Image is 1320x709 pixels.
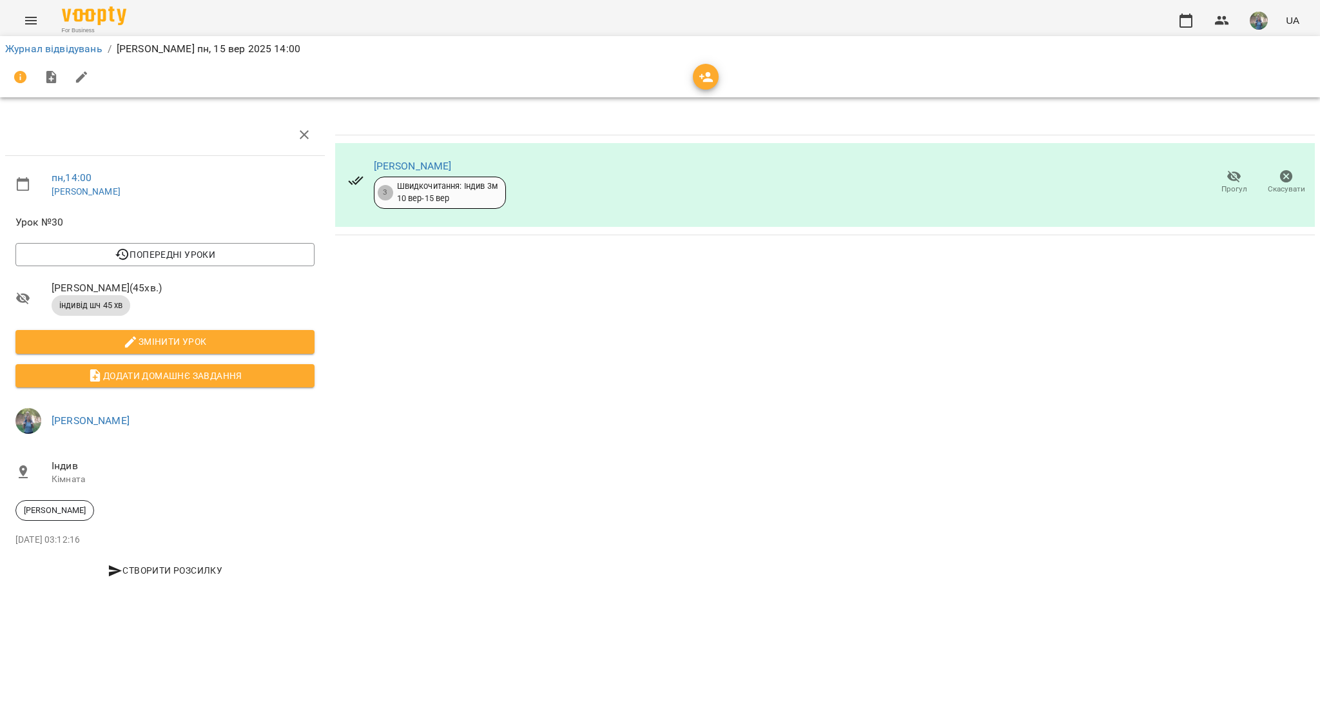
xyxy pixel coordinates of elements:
img: Voopty Logo [62,6,126,25]
span: [PERSON_NAME] ( 45 хв. ) [52,280,315,296]
a: пн , 14:00 [52,171,92,184]
span: Попередні уроки [26,247,304,262]
img: de1e453bb906a7b44fa35c1e57b3518e.jpg [15,408,41,434]
span: For Business [62,26,126,35]
span: Індив [52,458,315,474]
span: [PERSON_NAME] [16,505,93,516]
button: Попередні уроки [15,243,315,266]
li: / [108,41,112,57]
span: Прогул [1221,184,1247,195]
img: de1e453bb906a7b44fa35c1e57b3518e.jpg [1250,12,1268,30]
span: Створити розсилку [21,563,309,578]
span: Скасувати [1268,184,1305,195]
div: 3 [378,185,393,200]
a: [PERSON_NAME] [52,186,121,197]
div: [PERSON_NAME] [15,500,94,521]
button: Створити розсилку [15,559,315,582]
span: Додати домашнє завдання [26,368,304,384]
a: Журнал відвідувань [5,43,102,55]
button: Скасувати [1260,164,1312,200]
button: UA [1281,8,1305,32]
p: [PERSON_NAME] пн, 15 вер 2025 14:00 [117,41,300,57]
button: Menu [15,5,46,36]
button: Додати домашнє завдання [15,364,315,387]
nav: breadcrumb [5,41,1315,57]
div: Швидкочитання: Індив 3м 10 вер - 15 вер [397,180,498,204]
span: індивід шч 45 хв [52,300,130,311]
p: [DATE] 03:12:16 [15,534,315,547]
span: Урок №30 [15,215,315,230]
button: Прогул [1208,164,1260,200]
span: UA [1286,14,1299,27]
a: [PERSON_NAME] [374,160,452,172]
p: Кімната [52,473,315,486]
span: Змінити урок [26,334,304,349]
button: Змінити урок [15,330,315,353]
a: [PERSON_NAME] [52,414,130,427]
